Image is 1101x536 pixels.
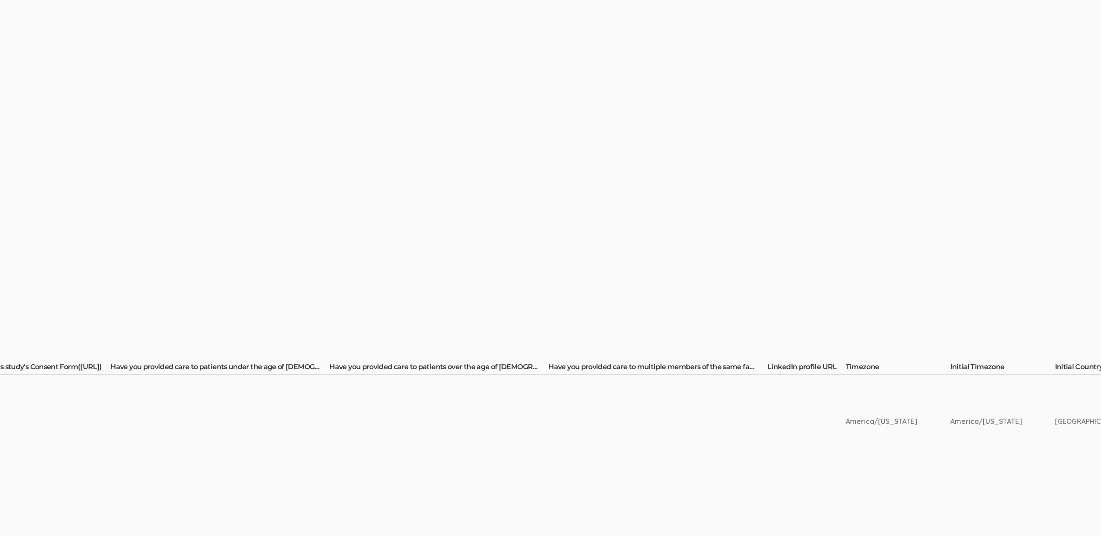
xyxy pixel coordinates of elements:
th: Have you provided care to patients over the age of [DEMOGRAPHIC_DATA]? [329,362,548,374]
td: America/[US_STATE] [950,375,1055,468]
th: LinkedIn profile URL [767,362,845,374]
th: Have you provided care to patients under the age of [DEMOGRAPHIC_DATA]? [110,362,329,374]
td: America/[US_STATE] [846,375,950,468]
th: Initial Timezone [950,362,1055,374]
th: Have you provided care to multiple members of the same family? [548,362,767,374]
iframe: Chat Widget [1057,494,1101,536]
th: Timezone [846,362,950,374]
